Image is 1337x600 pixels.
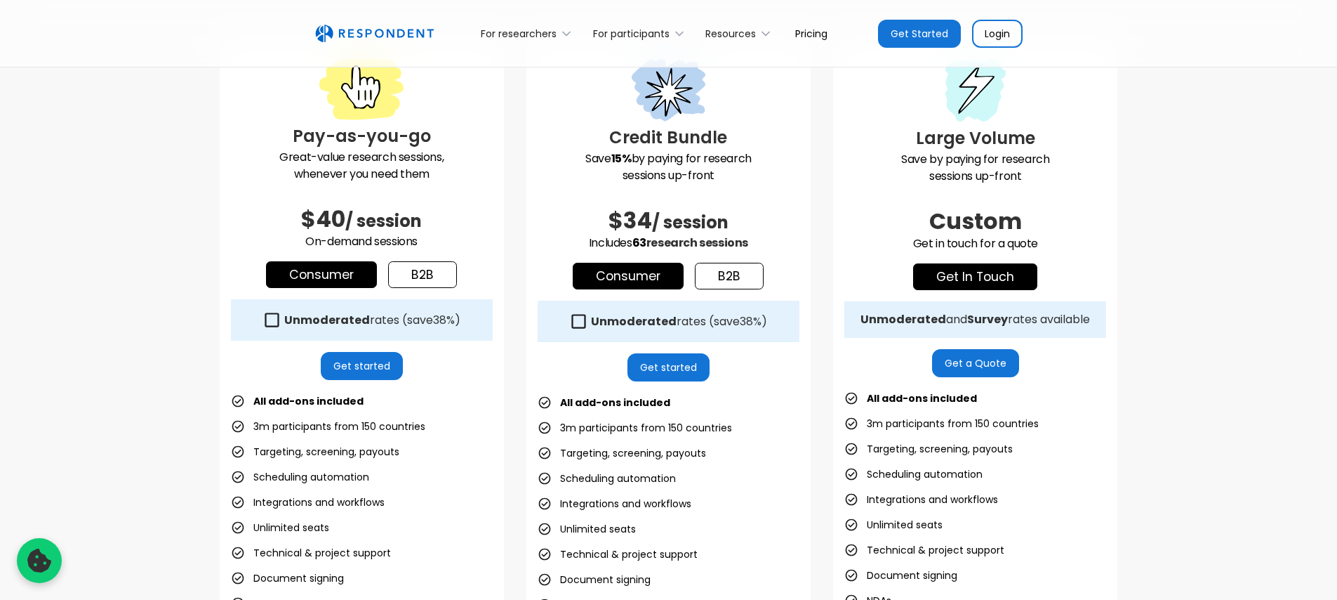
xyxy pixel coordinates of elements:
li: Unlimited seats [231,518,329,537]
h3: Pay-as-you-go [231,124,493,149]
li: Targeting, screening, payouts [231,442,399,462]
div: rates (save ) [284,313,460,327]
strong: Survey [967,311,1008,327]
div: For participants [585,17,697,50]
span: / session [652,211,729,234]
li: 3m participants from 150 countries [844,414,1039,433]
span: / session [345,209,422,233]
a: Consumer [573,263,684,289]
strong: All add-ons included [867,391,977,405]
strong: Unmoderated [860,311,946,327]
li: 3m participants from 150 countries [538,418,732,438]
span: $40 [301,203,345,235]
a: b2b [388,261,457,288]
a: get in touch [913,263,1037,290]
div: For participants [593,27,670,41]
strong: Unmoderated [284,312,370,328]
a: b2b [695,263,764,289]
li: Unlimited seats [538,519,636,539]
span: 63 [632,235,646,251]
li: Targeting, screening, payouts [538,443,706,463]
li: Integrations and workflows [231,493,385,512]
div: and rates available [860,313,1090,327]
span: $34 [608,204,652,236]
p: On-demand sessions [231,233,493,250]
h3: Large Volume [844,126,1106,151]
div: For researchers [473,17,585,50]
p: Includes [538,235,799,252]
span: 38% [740,313,761,330]
li: Scheduling automation [538,469,676,488]
a: home [315,25,434,43]
a: Login [972,20,1023,48]
div: For researchers [481,27,557,41]
span: Custom [929,205,1022,237]
strong: 15% [611,150,632,167]
li: Technical & project support [231,543,391,563]
p: Save by paying for research sessions up-front [844,151,1106,185]
a: Get started [321,352,403,380]
p: Get in touch for a quote [844,235,1106,252]
a: Get Started [878,20,961,48]
li: Integrations and workflows [538,494,691,514]
li: Integrations and workflows [844,490,998,509]
li: Scheduling automation [231,467,369,487]
li: Document signing [844,566,957,585]
div: Resources [705,27,756,41]
a: Get a Quote [932,349,1019,377]
h3: Credit Bundle [538,125,799,150]
strong: Unmoderated [591,313,677,330]
span: research sessions [646,235,748,251]
li: Scheduling automation [844,464,983,484]
li: Document signing [538,570,651,589]
li: Technical & project support [538,544,698,564]
p: Save by paying for research sessions up-front [538,150,799,184]
a: Pricing [784,17,839,50]
div: Resources [698,17,784,50]
span: 38% [433,312,455,328]
li: Document signing [231,568,344,588]
strong: All add-ons included [253,394,364,408]
li: Technical & project support [844,540,1004,560]
strong: All add-ons included [560,396,670,410]
div: rates (save ) [591,315,767,329]
li: Unlimited seats [844,515,943,535]
a: Consumer [266,261,377,288]
p: Great-value research sessions, whenever you need them [231,149,493,183]
img: Untitled UI logotext [315,25,434,43]
li: Targeting, screening, payouts [844,439,1013,459]
li: 3m participants from 150 countries [231,417,425,436]
a: Get started [627,353,710,381]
